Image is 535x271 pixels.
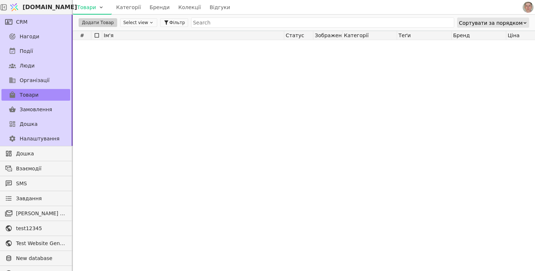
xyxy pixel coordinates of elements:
[1,237,70,249] a: Test Website General template
[1,222,70,234] a: test12345
[453,32,470,38] span: Бренд
[20,106,52,113] span: Замовлення
[286,32,304,38] span: Статус
[16,195,42,202] span: Завдання
[1,74,70,86] a: Організації
[1,163,70,174] a: Взаємодії
[20,33,39,40] span: Нагоди
[73,31,91,40] div: #
[315,32,342,38] span: Зображення
[16,255,67,262] span: New database
[20,47,33,55] span: Події
[523,2,534,13] img: 1560949290925-CROPPED-IMG_0201-2-.jpg
[1,252,70,264] a: New database
[1,118,70,130] a: Дошка
[9,0,20,14] img: Logo
[399,32,411,38] span: Теґи
[16,165,67,173] span: Взаємодії
[20,91,39,99] span: Товари
[16,180,67,187] span: SMS
[1,31,70,42] a: Нагоди
[7,0,73,14] a: [DOMAIN_NAME]
[104,32,114,38] span: Ім'я
[1,208,70,219] a: [PERSON_NAME] розсилки
[344,32,369,38] span: Категорії
[20,135,59,143] span: Налаштування
[1,60,70,71] a: Люди
[16,18,28,26] span: CRM
[160,18,188,27] button: Фільтр
[1,89,70,101] a: Товари
[191,18,454,28] input: Search
[20,62,35,70] span: Люди
[1,45,70,57] a: Події
[459,18,523,28] div: Сортувати за порядком
[1,104,70,115] a: Замовлення
[23,3,77,12] span: [DOMAIN_NAME]
[16,225,67,232] span: test12345
[169,19,185,26] span: Фільтр
[16,240,67,247] span: Test Website General template
[16,210,67,217] span: [PERSON_NAME] розсилки
[1,16,70,28] a: CRM
[120,18,157,27] button: Select view
[1,193,70,204] a: Завдання
[20,77,49,84] span: Організації
[1,178,70,189] a: SMS
[1,148,70,159] a: Дошка
[16,150,67,158] span: Дошка
[1,133,70,144] a: Налаштування
[79,18,117,27] button: Додати Товар
[20,120,37,128] span: Дошка
[508,32,520,38] span: Ціна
